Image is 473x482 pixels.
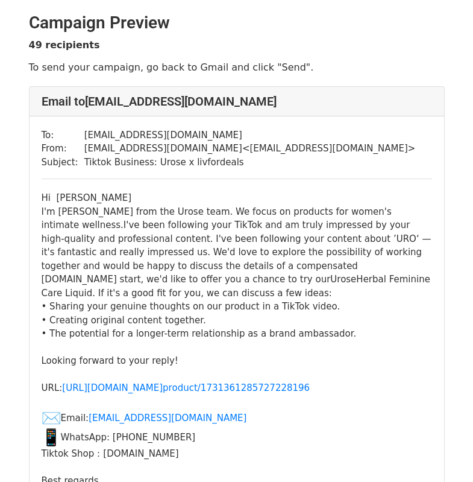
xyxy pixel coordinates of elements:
[89,413,246,423] a: [EMAIL_ADDRESS][DOMAIN_NAME]
[29,13,445,33] h2: Campaign Preview
[42,408,432,428] div: Email:
[84,156,416,170] td: Tiktok Business: Urose x livfordeals
[330,274,356,285] span: Urose
[42,94,432,109] h4: Email to [EMAIL_ADDRESS][DOMAIN_NAME]
[42,428,432,474] div: WhatsApp: [PHONE_NUMBER] Tiktok Shop：[DOMAIN_NAME]
[29,61,445,74] p: To send your campaign, go back to Gmail and click "Send".
[42,354,432,381] div: Looking forward to your reply!
[42,381,432,408] div: URL:
[42,428,61,447] img: 📱
[84,128,416,142] td: [EMAIL_ADDRESS][DOMAIN_NAME]
[42,128,84,142] td: To:
[42,191,432,205] div: Hi [PERSON_NAME]
[84,142,416,156] td: [EMAIL_ADDRESS][DOMAIN_NAME] < [EMAIL_ADDRESS][DOMAIN_NAME] >
[42,408,61,428] img: ✉️
[62,382,310,393] a: [URL][DOMAIN_NAME]product/1731361285727228196
[29,39,100,51] strong: 49 recipients
[42,156,84,170] td: Subject:
[42,142,84,156] td: From:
